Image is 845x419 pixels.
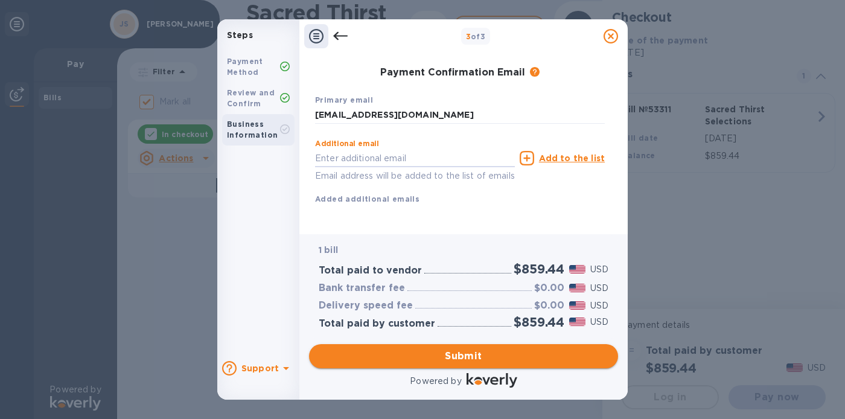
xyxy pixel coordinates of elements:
b: Support [241,363,279,373]
h3: $0.00 [534,300,564,312]
b: 1 bill [319,245,338,255]
h3: Payment Confirmation Email [380,67,525,78]
img: USD [569,284,585,292]
h2: $859.44 [514,261,564,277]
h3: Total paid to vendor [319,265,422,277]
img: USD [569,318,585,326]
h3: Total paid by customer [319,318,435,330]
img: USD [569,301,585,310]
p: USD [590,299,608,312]
h3: Bank transfer fee [319,283,405,294]
b: Payment Method [227,57,263,77]
span: 3 [466,32,471,41]
b: of 3 [466,32,486,41]
span: Submit [319,349,608,363]
button: Submit [309,344,618,368]
p: USD [590,263,608,276]
h2: $859.44 [514,315,564,330]
img: USD [569,265,585,273]
b: Primary email [315,95,373,104]
h3: $0.00 [534,283,564,294]
u: Add to the list [539,153,605,163]
label: Additional email [315,141,379,148]
b: Steps [227,30,253,40]
input: Enter additional email [315,149,515,167]
img: Logo [467,373,517,388]
p: Email address will be added to the list of emails [315,169,515,183]
b: Review and Confirm [227,88,275,108]
h3: Delivery speed fee [319,300,413,312]
p: USD [590,282,608,295]
b: Business Information [227,120,278,139]
input: Enter your primary name [315,106,605,124]
b: Added additional emails [315,194,419,203]
p: Powered by [410,375,461,388]
p: USD [590,316,608,328]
